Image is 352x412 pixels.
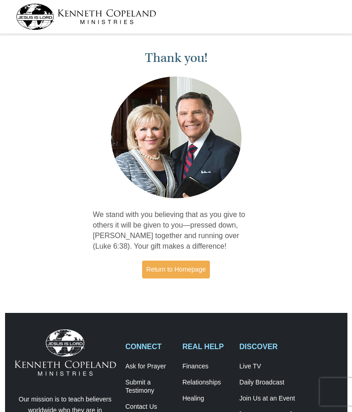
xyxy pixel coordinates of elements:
[142,261,210,278] a: Return to Homepage
[126,362,173,371] a: Ask for Prayer
[182,395,230,403] a: Healing
[126,379,173,395] a: Submit a Testimony
[126,403,173,411] a: Contact Us
[182,379,230,387] a: Relationships
[239,342,337,351] h2: DISCOVER
[182,342,230,351] h2: REAL HELP
[126,342,173,351] h2: CONNECT
[93,50,259,66] h1: Thank you!
[93,210,259,251] p: We stand with you believing that as you give to others it will be given to you—pressed down, [PER...
[15,329,116,376] img: Kenneth Copeland Ministries
[239,395,337,403] a: Join Us at an Event
[182,362,230,371] a: Finances
[16,4,156,30] img: kcm-header-logo.svg
[239,379,337,387] a: Daily Broadcast
[109,74,244,200] img: Kenneth and Gloria
[239,362,337,371] a: Live TV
